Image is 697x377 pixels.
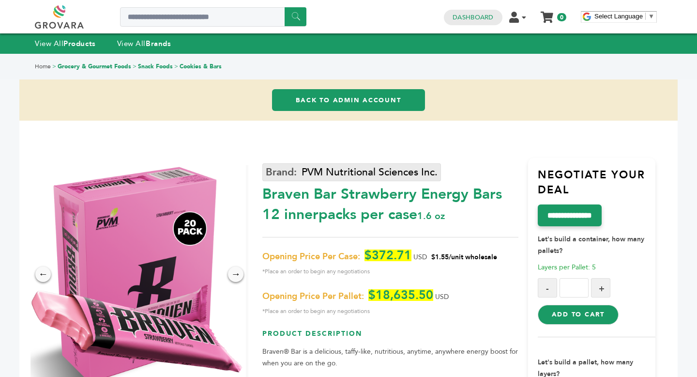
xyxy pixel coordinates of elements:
a: Cookies & Bars [180,63,222,70]
div: → [228,267,243,282]
input: Search a product or brand... [120,7,306,27]
span: *Place an order to begin any negotiations [262,305,518,317]
span: Select Language [594,13,643,20]
span: 1.6 oz [417,209,445,222]
span: > [133,63,136,70]
span: USD [435,292,449,301]
a: My Cart [542,9,553,19]
a: Home [35,63,51,70]
a: Dashboard [453,13,493,22]
button: Add to Cart [538,305,619,324]
a: PVM Nutritional Sciences Inc. [262,163,441,181]
h3: Product Description [262,329,518,346]
strong: Products [63,39,95,48]
span: $372.71 [364,250,411,261]
strong: Let's build a container, how many pallets? [538,235,644,255]
a: Grocery & Gourmet Foods [58,63,131,70]
span: USD [413,252,427,262]
strong: Brands [146,39,171,48]
span: ​ [645,13,646,20]
h3: Negotiate Your Deal [538,168,656,205]
button: + [591,278,610,298]
span: $18,635.50 [368,289,433,301]
a: Back to Admin Account [272,89,425,111]
span: > [52,63,56,70]
span: $1.55/unit wholesale [431,252,497,262]
span: ▼ [648,13,654,20]
span: 0 [557,13,566,21]
span: *Place an order to begin any negotiations [262,266,518,277]
a: Snack Foods [138,63,173,70]
a: View AllProducts [35,39,96,48]
div: ← [35,267,51,282]
div: Braven Bar Strawberry Energy Bars 12 innerpacks per case [262,179,518,225]
p: Braven® Bar is a delicious, taffy-like, nutritious, anytime, anywhere energy boost for when you a... [262,346,518,369]
span: > [174,63,178,70]
span: Opening Price Per Case: [262,251,360,263]
span: Opening Price Per Pallet: [262,291,364,302]
a: View AllBrands [117,39,171,48]
button: - [538,278,557,298]
a: Select Language​ [594,13,654,20]
span: Layers per Pallet: 5 [538,263,596,272]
